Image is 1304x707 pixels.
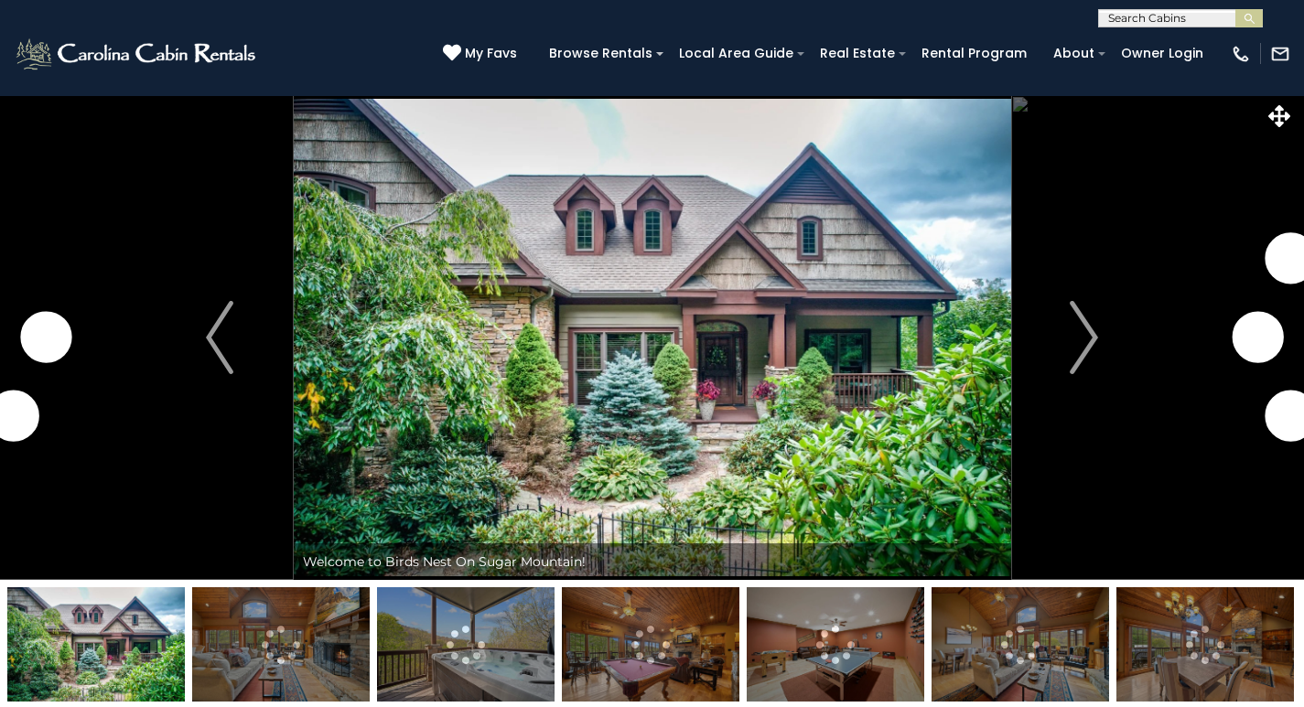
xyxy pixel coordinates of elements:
img: 168603370 [562,587,739,702]
button: Next [1010,95,1158,580]
img: 168603401 [192,587,370,702]
img: phone-regular-white.png [1231,44,1251,64]
img: 168603393 [377,587,555,702]
img: arrow [206,301,233,374]
a: Real Estate [811,39,904,68]
img: 168440338 [7,587,185,702]
div: Welcome to Birds Nest On Sugar Mountain! [294,543,1011,580]
img: 168603403 [1116,587,1294,702]
a: My Favs [443,44,522,64]
a: Browse Rentals [540,39,662,68]
button: Previous [146,95,294,580]
a: Rental Program [912,39,1036,68]
img: mail-regular-white.png [1270,44,1290,64]
a: About [1044,39,1104,68]
img: arrow [1071,301,1098,374]
span: My Favs [465,44,517,63]
img: White-1-2.png [14,36,261,72]
a: Local Area Guide [670,39,803,68]
img: 168603377 [747,587,924,702]
img: 168603400 [932,587,1109,702]
a: Owner Login [1112,39,1212,68]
